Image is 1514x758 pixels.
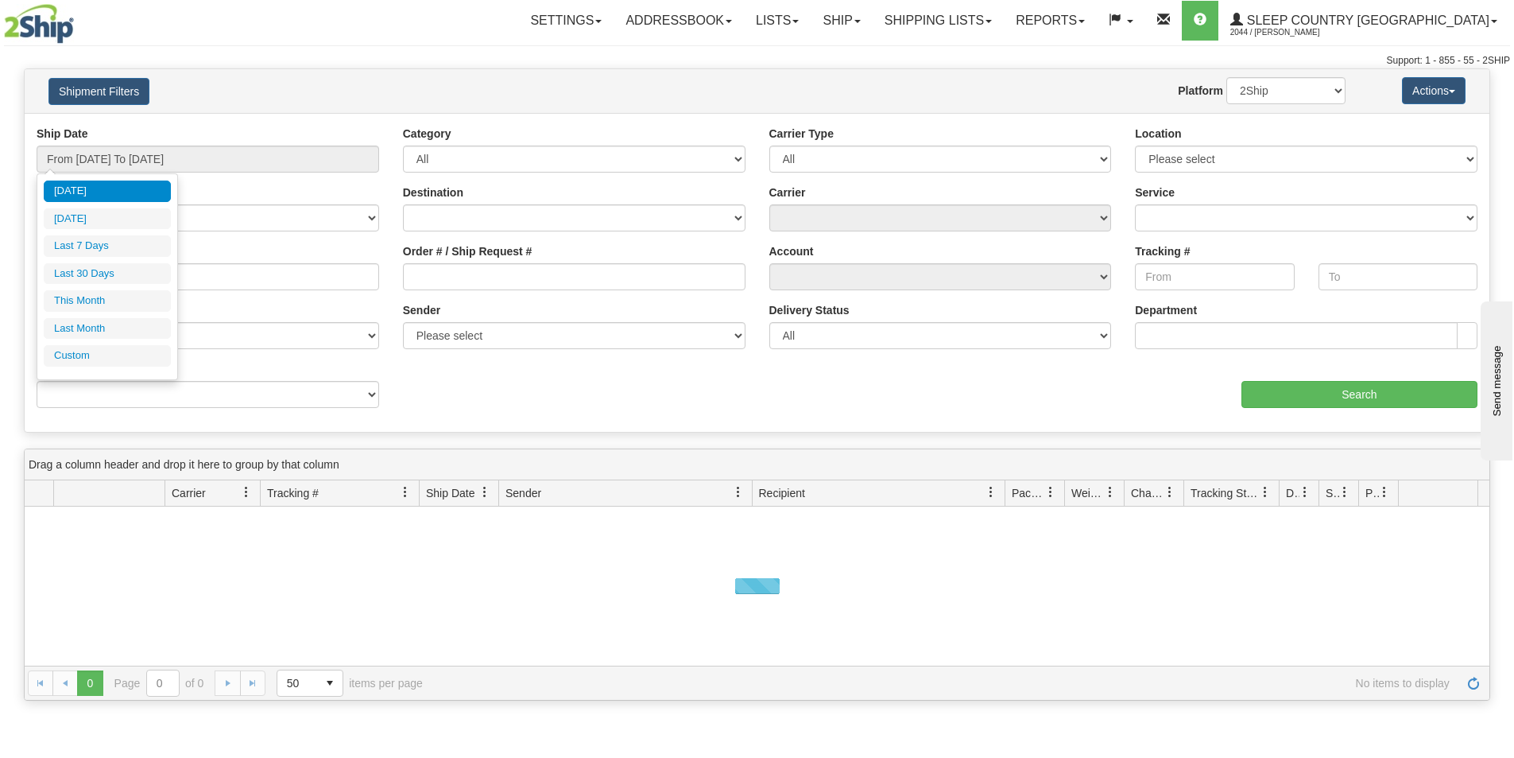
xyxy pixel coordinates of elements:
span: Charge [1131,485,1164,501]
li: Custom [44,345,171,367]
a: Delivery Status filter column settings [1291,479,1318,506]
a: Packages filter column settings [1037,479,1064,506]
span: Packages [1012,485,1045,501]
button: Actions [1402,77,1466,104]
li: Last 7 Days [44,235,171,257]
span: Page of 0 [114,670,204,697]
label: Delivery Status [769,302,850,318]
a: Pickup Status filter column settings [1371,479,1398,506]
a: Lists [744,1,811,41]
label: Carrier [769,185,806,200]
input: To [1318,263,1477,290]
a: Shipment Issues filter column settings [1331,479,1358,506]
img: logo2044.jpg [4,4,74,44]
span: items per page [277,670,423,697]
div: grid grouping header [25,449,1489,480]
span: Page 0 [77,671,103,696]
label: Location [1135,126,1181,142]
a: Sleep Country [GEOGRAPHIC_DATA] 2044 / [PERSON_NAME] [1218,1,1509,41]
span: Page sizes drop down [277,670,343,697]
a: Addressbook [614,1,744,41]
a: Weight filter column settings [1097,479,1124,506]
input: Search [1241,381,1477,408]
a: Recipient filter column settings [978,479,1005,506]
span: 2044 / [PERSON_NAME] [1230,25,1349,41]
span: Carrier [172,485,206,501]
a: Carrier filter column settings [233,479,260,506]
label: Account [769,243,814,259]
label: Category [403,126,451,142]
a: Tracking Status filter column settings [1252,479,1279,506]
a: Tracking # filter column settings [392,479,419,506]
a: Reports [1004,1,1097,41]
button: Shipment Filters [48,78,149,105]
label: Order # / Ship Request # [403,243,532,259]
input: From [1135,263,1294,290]
label: Service [1135,185,1175,200]
span: Weight [1071,485,1105,501]
span: Shipment Issues [1326,485,1339,501]
iframe: chat widget [1477,297,1512,460]
li: Last 30 Days [44,263,171,285]
label: Carrier Type [769,126,834,142]
label: Tracking # [1135,243,1190,259]
a: Settings [518,1,614,41]
span: Tracking # [267,485,319,501]
span: Recipient [759,485,805,501]
li: [DATE] [44,181,171,202]
li: [DATE] [44,208,171,230]
span: select [317,671,343,696]
a: Shipping lists [873,1,1004,41]
a: Refresh [1461,671,1486,696]
div: Support: 1 - 855 - 55 - 2SHIP [4,54,1510,68]
a: Sender filter column settings [725,479,752,506]
label: Sender [403,302,440,318]
span: Delivery Status [1286,485,1299,501]
div: Send message [12,14,147,25]
span: Pickup Status [1365,485,1379,501]
label: Destination [403,185,463,200]
a: Charge filter column settings [1156,479,1183,506]
span: Ship Date [426,485,474,501]
label: Department [1135,302,1197,318]
a: Ship Date filter column settings [471,479,498,506]
span: Tracking Status [1191,485,1260,501]
li: Last Month [44,318,171,340]
span: Sender [505,485,541,501]
span: 50 [287,675,308,691]
li: This Month [44,290,171,312]
label: Platform [1178,83,1223,99]
a: Ship [811,1,872,41]
span: Sleep Country [GEOGRAPHIC_DATA] [1243,14,1489,27]
label: Ship Date [37,126,88,142]
span: No items to display [445,677,1450,690]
